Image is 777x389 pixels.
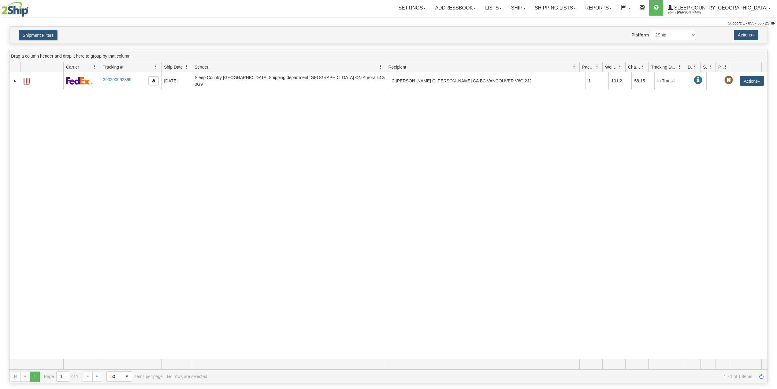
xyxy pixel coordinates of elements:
span: Page sizes drop down [106,371,132,382]
span: Charge [628,64,641,70]
div: grid grouping header [9,50,768,62]
a: Packages filter column settings [592,62,602,72]
td: [DATE] [161,72,192,89]
a: Shipment Issues filter column settings [705,62,716,72]
img: 2 - FedEx Express® [66,77,93,85]
a: Settings [394,0,430,16]
span: Packages [582,64,595,70]
a: Refresh [757,372,766,381]
a: Pickup Status filter column settings [720,62,731,72]
span: items per page [106,371,163,382]
a: Shipping lists [530,0,581,16]
a: Weight filter column settings [615,62,625,72]
a: Ship Date filter column settings [181,62,192,72]
td: 101.2 [608,72,631,89]
a: Reports [581,0,616,16]
span: In Transit [694,76,702,85]
a: Label [24,76,30,85]
a: Charge filter column settings [638,62,648,72]
span: Delivery Status [688,64,693,70]
div: No rows are selected [167,374,207,379]
button: Actions [734,30,758,40]
a: Recipient filter column settings [569,62,579,72]
iframe: chat widget [763,163,776,226]
td: Sleep Country [GEOGRAPHIC_DATA] Shipping department [GEOGRAPHIC_DATA] ON Aurora L4G 0G9 [192,72,389,89]
div: Support: 1 - 855 - 55 - 2SHIP [2,21,775,26]
span: Pickup Status [718,64,723,70]
span: Weight [605,64,618,70]
a: Tracking Status filter column settings [675,62,685,72]
span: 50 [110,373,118,380]
span: Page 1 [30,372,39,381]
a: Delivery Status filter column settings [690,62,700,72]
a: Addressbook [430,0,481,16]
button: Actions [740,76,764,86]
span: Sleep Country [GEOGRAPHIC_DATA] [673,5,768,10]
a: Carrier filter column settings [90,62,100,72]
td: 1 [586,72,608,89]
span: select [122,372,132,381]
span: 2044 / [PERSON_NAME] [668,9,714,16]
span: Tracking Status [651,64,678,70]
span: Sender [195,64,208,70]
td: C [PERSON_NAME] C [PERSON_NAME] CA BC VANCOUVER V6G 2J2 [389,72,586,89]
span: Tracking # [103,64,123,70]
a: Sleep Country [GEOGRAPHIC_DATA] 2044 / [PERSON_NAME] [663,0,775,16]
button: Shipment Filters [19,30,58,40]
img: logo2044.jpg [2,2,28,17]
span: Page of 1 [44,371,79,382]
span: 1 - 1 of 1 items [211,374,752,379]
span: Shipment Issues [703,64,708,70]
input: Page 1 [57,372,69,381]
a: 393290992895 [103,77,131,82]
span: Carrier [66,64,79,70]
span: Ship Date [164,64,183,70]
a: Ship [506,0,530,16]
a: Expand [12,78,18,84]
a: Lists [481,0,506,16]
label: Platform [631,32,649,38]
button: Copy to clipboard [148,76,159,85]
a: Sender filter column settings [375,62,386,72]
span: Pickup Not Assigned [724,76,733,85]
td: 58.15 [631,72,654,89]
span: Recipient [388,64,406,70]
a: Tracking # filter column settings [151,62,161,72]
td: In Transit [654,72,691,89]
